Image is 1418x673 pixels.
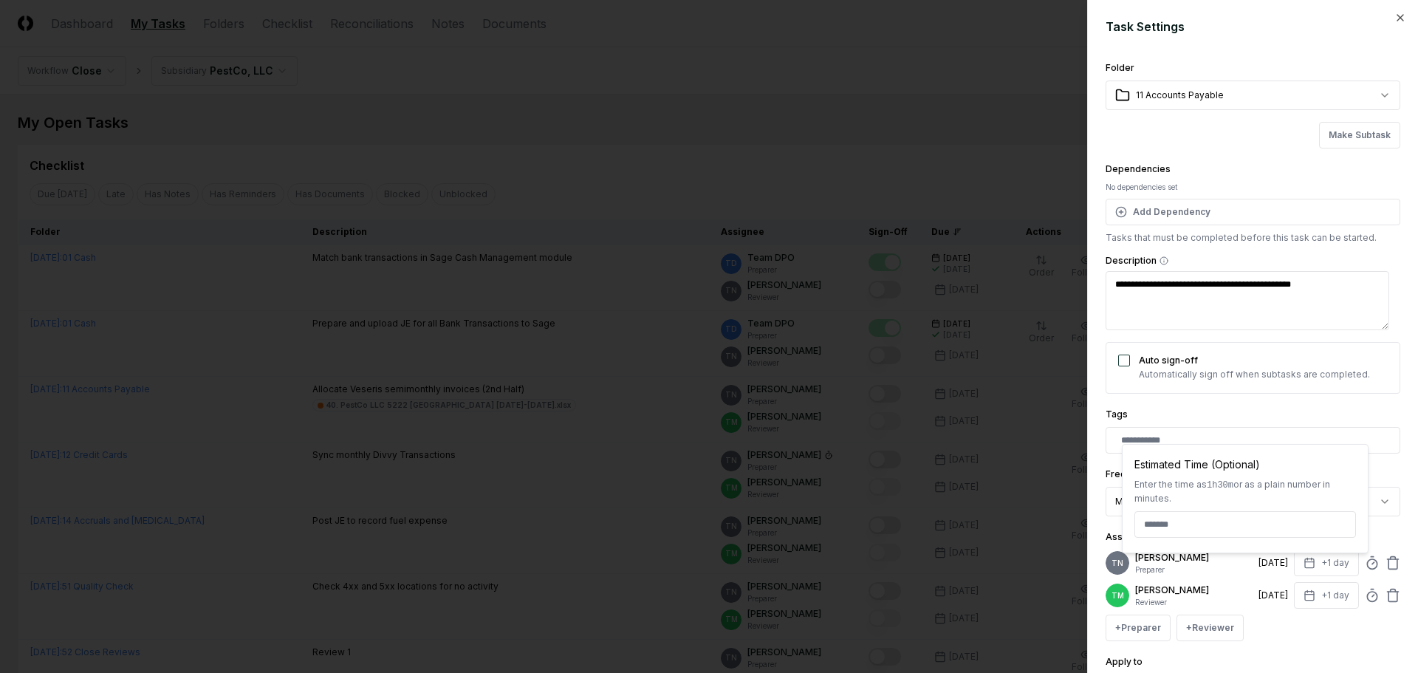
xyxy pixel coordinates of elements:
span: 1h30m [1207,480,1233,491]
p: Tasks that must be completed before this task can be started. [1106,231,1400,245]
div: No dependencies set [1106,182,1400,193]
button: +Preparer [1106,615,1171,641]
button: +Reviewer [1176,615,1244,641]
div: [DATE] [1258,589,1288,602]
button: Make Subtask [1319,122,1400,148]
label: Dependencies [1106,163,1171,174]
button: Add Dependency [1106,199,1400,225]
span: TM [1112,590,1124,601]
div: Enter the time as or as a plain number in minutes. [1134,478,1356,505]
p: Preparer [1135,564,1253,575]
div: Estimated Time (Optional) [1134,457,1356,472]
label: Apply to [1106,656,1143,667]
p: Automatically sign off when subtasks are completed. [1139,368,1370,381]
label: Tags [1106,409,1128,420]
button: +1 day [1294,550,1359,576]
h2: Task Settings [1106,18,1400,35]
label: Auto sign-off [1139,355,1198,366]
label: Folder [1106,62,1134,73]
span: TN [1112,558,1123,569]
label: Frequency [1106,468,1153,479]
p: [PERSON_NAME] [1135,551,1253,564]
div: [DATE] [1258,556,1288,570]
label: Description [1106,256,1400,265]
label: Assignees [1106,531,1153,542]
button: Description [1160,256,1168,265]
p: [PERSON_NAME] [1135,584,1253,597]
p: Reviewer [1135,597,1253,608]
button: +1 day [1294,582,1359,609]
